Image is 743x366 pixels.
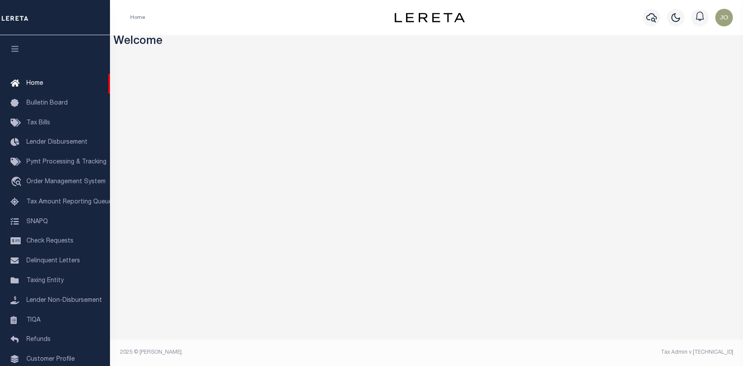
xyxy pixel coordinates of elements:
span: Order Management System [26,179,106,185]
span: Refunds [26,337,51,343]
span: Lender Disbursement [26,139,88,145]
div: 2025 © [PERSON_NAME]. [113,348,427,356]
span: Bulletin Board [26,100,68,106]
img: logo-dark.svg [395,13,465,22]
span: Lender Non-Disbursement [26,297,102,304]
h3: Welcome [113,35,740,49]
span: Tax Amount Reporting Queue [26,199,112,205]
img: svg+xml;base64,PHN2ZyB4bWxucz0iaHR0cDovL3d3dy53My5vcmcvMjAwMC9zdmciIHBvaW50ZXItZXZlbnRzPSJub25lIi... [715,9,733,26]
li: Home [130,14,145,22]
span: Delinquent Letters [26,258,80,264]
span: Customer Profile [26,356,75,362]
span: Taxing Entity [26,278,64,284]
span: SNAPQ [26,218,48,225]
span: Check Requests [26,238,73,244]
div: Tax Admin v.[TECHNICAL_ID] [433,348,733,356]
span: Pymt Processing & Tracking [26,159,106,165]
i: travel_explore [11,177,25,188]
span: TIQA [26,317,40,323]
span: Tax Bills [26,120,50,126]
span: Home [26,80,43,87]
